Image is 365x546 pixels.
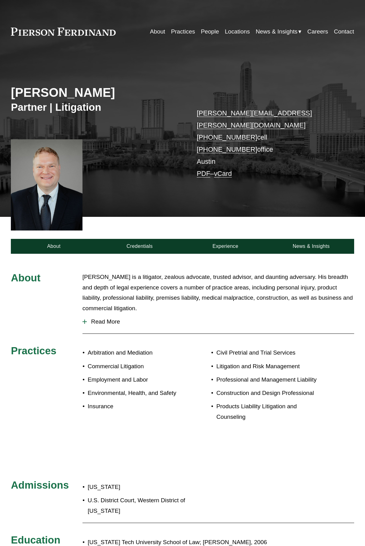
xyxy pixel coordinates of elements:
a: [PHONE_NUMBER] [197,145,257,153]
span: Admissions [11,479,69,491]
p: Construction and Design Professional [216,388,326,398]
p: Professional and Management Liability [216,374,326,385]
a: vCard [214,170,232,177]
a: Credentials [97,239,183,254]
a: Locations [225,26,250,38]
a: Practices [171,26,195,38]
a: [PHONE_NUMBER] [197,133,257,141]
h2: [PERSON_NAME] [11,85,182,100]
a: Experience [182,239,268,254]
a: PDF [197,170,210,177]
a: About [150,26,165,38]
p: Products Liability Litigation and Counseling [216,401,326,422]
a: Contact [334,26,354,38]
span: News & Insights [256,26,297,37]
p: Employment and Labor [88,374,183,385]
a: folder dropdown [256,26,301,38]
span: Education [11,534,60,546]
p: U.S. District Court, Western District of [US_STATE] [88,495,211,516]
button: Read More [82,314,354,330]
p: [PERSON_NAME] is a litigator, zealous advocate, trusted advisor, and daunting adversary. His brea... [82,272,354,314]
p: Commercial Litigation [88,361,183,372]
p: Civil Pretrial and Trial Services [216,347,326,358]
p: Arbitration and Mediation [88,347,183,358]
a: Careers [307,26,328,38]
p: Environmental, Health, and Safety [88,388,183,398]
p: [US_STATE] [88,482,211,492]
span: Practices [11,345,56,356]
a: [PERSON_NAME][EMAIL_ADDRESS][PERSON_NAME][DOMAIN_NAME] [197,109,312,129]
span: About [11,272,40,284]
h3: Partner | Litigation [11,101,182,114]
span: Read More [87,318,354,325]
a: People [201,26,219,38]
p: Insurance [88,401,183,412]
p: cell office Austin – [197,107,340,180]
p: Litigation and Risk Management [216,361,326,372]
a: About [11,239,97,254]
a: News & Insights [268,239,354,254]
